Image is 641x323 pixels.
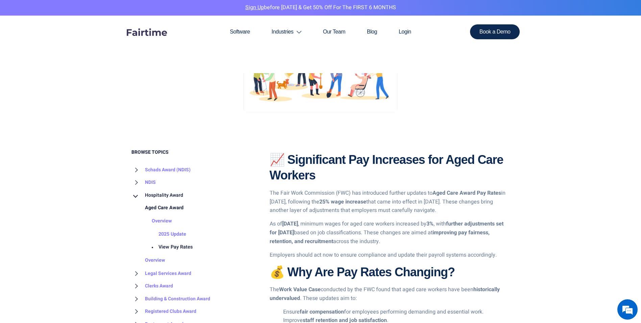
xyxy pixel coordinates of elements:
[245,3,264,12] a: Sign Up
[131,267,191,280] a: Legal Services Award
[131,293,210,305] a: Building & Construction Award
[479,29,511,35] span: Book a Demo
[3,185,129,209] textarea: Type your message and hit 'Enter'
[270,285,500,302] b: historically undervalued
[270,265,455,279] b: 💰 Why Are Pay Rates Changing?
[138,215,172,228] a: Overview
[131,164,191,176] a: Schads Award (NDIS)
[300,308,344,316] b: fair compensation
[35,38,114,47] div: Chat with us now
[270,229,490,245] b: improving pay fairness, retention, and recruitment
[319,198,366,206] b: 25% wage increase
[145,241,193,254] a: View Pay Rates
[270,220,510,246] p: As of , minimum wages for aged care workers increased by , with based on job classifications. The...
[131,305,196,318] a: Registered Clubs Award
[426,220,434,228] b: 3%
[283,308,510,317] li: Ensure for employees performing demanding and essential work.
[270,220,503,237] b: further adjustments set for [DATE]
[433,189,501,197] b: Aged Care Award Pay Rates
[270,189,510,215] p: The Fair Work Commission (FWC) has introduced further updates to in [DATE], following the that ca...
[131,201,183,215] a: Aged Care Award
[282,220,298,228] b: [DATE]
[39,85,93,154] span: We're online!
[131,176,156,189] a: NDIS
[270,153,503,182] b: 📈 Significant Pay Increases for Aged Care Workers
[261,16,312,48] a: Industries
[5,3,636,12] p: before [DATE] & Get 50% Off for the FIRST 6 MONTHS
[145,228,186,241] a: 2025 Update
[131,280,173,293] a: Clerks Award
[312,16,356,48] a: Our Team
[270,285,510,303] p: The conducted by the FWC found that aged care workers have been . These updates aim to:
[470,24,520,39] a: Book a Demo
[356,16,388,48] a: Blog
[131,189,183,202] a: Hospitality Award
[111,3,127,20] div: Minimize live chat window
[279,285,321,294] b: Work Value Case
[388,16,422,48] a: Login
[131,254,165,267] a: Overview
[219,16,261,48] a: Software
[270,251,510,260] p: Employers should act now to ensure compliance and update their payroll systems accordingly.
